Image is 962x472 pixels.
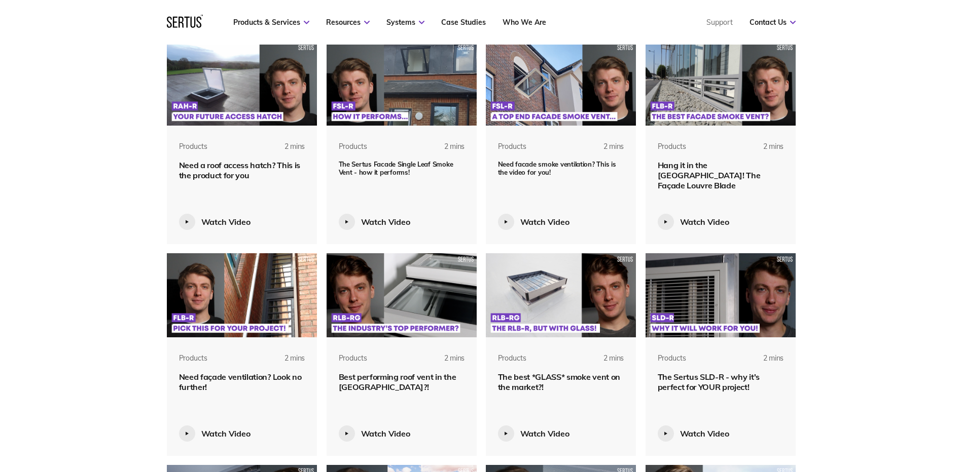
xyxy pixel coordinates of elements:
[503,18,546,27] a: Who We Are
[498,142,526,152] div: Products
[658,160,761,190] span: Hang it in the [GEOGRAPHIC_DATA]! The Façade Louvre Blade
[520,217,569,227] div: Watch Video
[582,142,624,160] div: 2 mins
[361,428,410,439] div: Watch Video
[386,18,424,27] a: Systems
[498,160,616,176] span: Need facade smoke ventilation? This is the video for you!
[326,18,370,27] a: Resources
[422,353,465,372] div: 2 mins
[582,353,624,372] div: 2 mins
[422,142,465,160] div: 2 mins
[201,428,251,439] div: Watch Video
[339,372,456,392] span: Best performing roof vent in the [GEOGRAPHIC_DATA]?!
[680,217,729,227] div: Watch Video
[658,353,686,364] div: Products
[498,372,620,392] span: The best *GLASS* smoke vent on the market?!
[263,353,305,372] div: 2 mins
[263,142,305,160] div: 2 mins
[339,353,367,364] div: Products
[680,428,729,439] div: Watch Video
[179,160,300,180] span: Need a roof access hatch? This is the product for you
[339,142,367,152] div: Products
[750,18,796,27] a: Contact Us
[179,142,207,152] div: Products
[361,217,410,227] div: Watch Video
[179,353,207,364] div: Products
[201,217,251,227] div: Watch Video
[658,372,760,392] span: The Sertus SLD-R - why it's perfect for YOUR project!
[779,355,962,472] iframe: Chat Widget
[658,142,686,152] div: Products
[233,18,309,27] a: Products & Services
[498,353,526,364] div: Products
[339,160,453,176] span: The Sertus Facade Single Leaf Smoke Vent - how it performs!
[441,18,486,27] a: Case Studies
[520,428,569,439] div: Watch Video
[706,18,733,27] a: Support
[741,353,783,372] div: 2 mins
[179,372,302,392] span: Need façade ventilation? Look no further!
[741,142,783,160] div: 2 mins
